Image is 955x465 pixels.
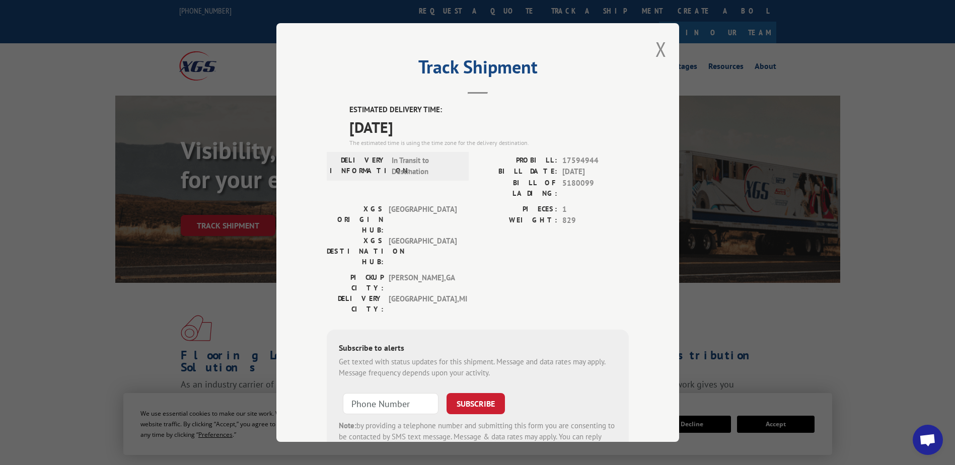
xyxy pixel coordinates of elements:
[478,178,557,199] label: BILL OF LADING:
[655,36,667,62] button: Close modal
[913,425,943,455] a: Open chat
[343,393,438,414] input: Phone Number
[330,155,387,178] label: DELIVERY INFORMATION:
[339,356,617,379] div: Get texted with status updates for this shipment. Message and data rates may apply. Message frequ...
[327,293,384,315] label: DELIVERY CITY:
[562,155,629,167] span: 17594944
[447,393,505,414] button: SUBSCRIBE
[339,421,356,430] strong: Note:
[327,272,384,293] label: PICKUP CITY:
[349,116,629,138] span: [DATE]
[478,166,557,178] label: BILL DATE:
[389,204,457,236] span: [GEOGRAPHIC_DATA]
[562,204,629,215] span: 1
[478,215,557,226] label: WEIGHT:
[562,166,629,178] span: [DATE]
[478,155,557,167] label: PROBILL:
[327,204,384,236] label: XGS ORIGIN HUB:
[349,138,629,147] div: The estimated time is using the time zone for the delivery destination.
[339,420,617,454] div: by providing a telephone number and submitting this form you are consenting to be contacted by SM...
[389,293,457,315] span: [GEOGRAPHIC_DATA] , MI
[389,272,457,293] span: [PERSON_NAME] , GA
[478,204,557,215] label: PIECES:
[392,155,460,178] span: In Transit to Destination
[389,236,457,267] span: [GEOGRAPHIC_DATA]
[349,104,629,116] label: ESTIMATED DELIVERY TIME:
[339,342,617,356] div: Subscribe to alerts
[327,60,629,79] h2: Track Shipment
[562,215,629,226] span: 829
[562,178,629,199] span: 5180099
[327,236,384,267] label: XGS DESTINATION HUB:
